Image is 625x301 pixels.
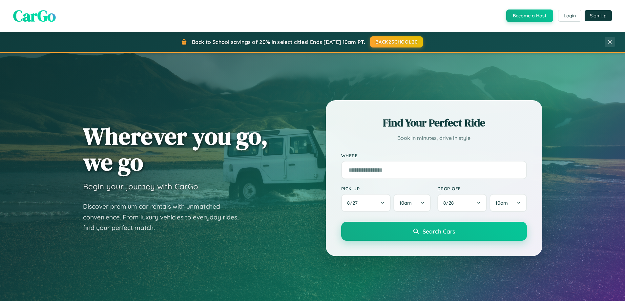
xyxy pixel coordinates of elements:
button: Search Cars [341,222,527,241]
h1: Wherever you go, we go [83,123,268,175]
button: 8/27 [341,194,391,212]
label: Drop-off [437,186,527,191]
span: CarGo [13,5,56,27]
p: Book in minutes, drive in style [341,133,527,143]
button: Sign Up [585,10,612,21]
label: Where [341,153,527,158]
button: 10am [490,194,527,212]
label: Pick-up [341,186,431,191]
button: 8/28 [437,194,487,212]
span: 8 / 27 [347,200,361,206]
button: Login [558,10,581,22]
h3: Begin your journey with CarGo [83,181,198,191]
span: 10am [399,200,412,206]
button: Become a Host [506,9,553,22]
p: Discover premium car rentals with unmatched convenience. From luxury vehicles to everyday rides, ... [83,201,247,233]
span: 10am [495,200,508,206]
span: Back to School savings of 20% in select cities! Ends [DATE] 10am PT. [192,39,365,45]
span: Search Cars [423,228,455,235]
button: 10am [393,194,430,212]
h2: Find Your Perfect Ride [341,116,527,130]
span: 8 / 28 [443,200,457,206]
button: BACK2SCHOOL20 [370,36,423,47]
